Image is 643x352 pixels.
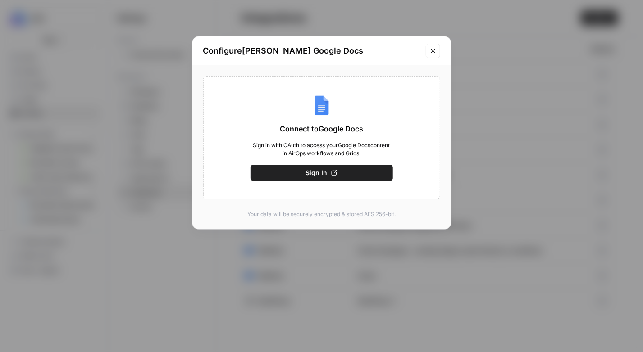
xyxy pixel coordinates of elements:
[203,45,420,57] h2: Configure [PERSON_NAME] Google Docs
[280,123,363,134] span: Connect to Google Docs
[311,95,333,116] img: Google Docs
[251,165,393,181] button: Sign In
[306,168,328,177] span: Sign In
[203,210,440,218] p: Your data will be securely encrypted & stored AES 256-bit.
[251,141,393,158] span: Sign in with OAuth to access your Google Docs content in AirOps workflows and Grids.
[426,44,440,58] button: Close modal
